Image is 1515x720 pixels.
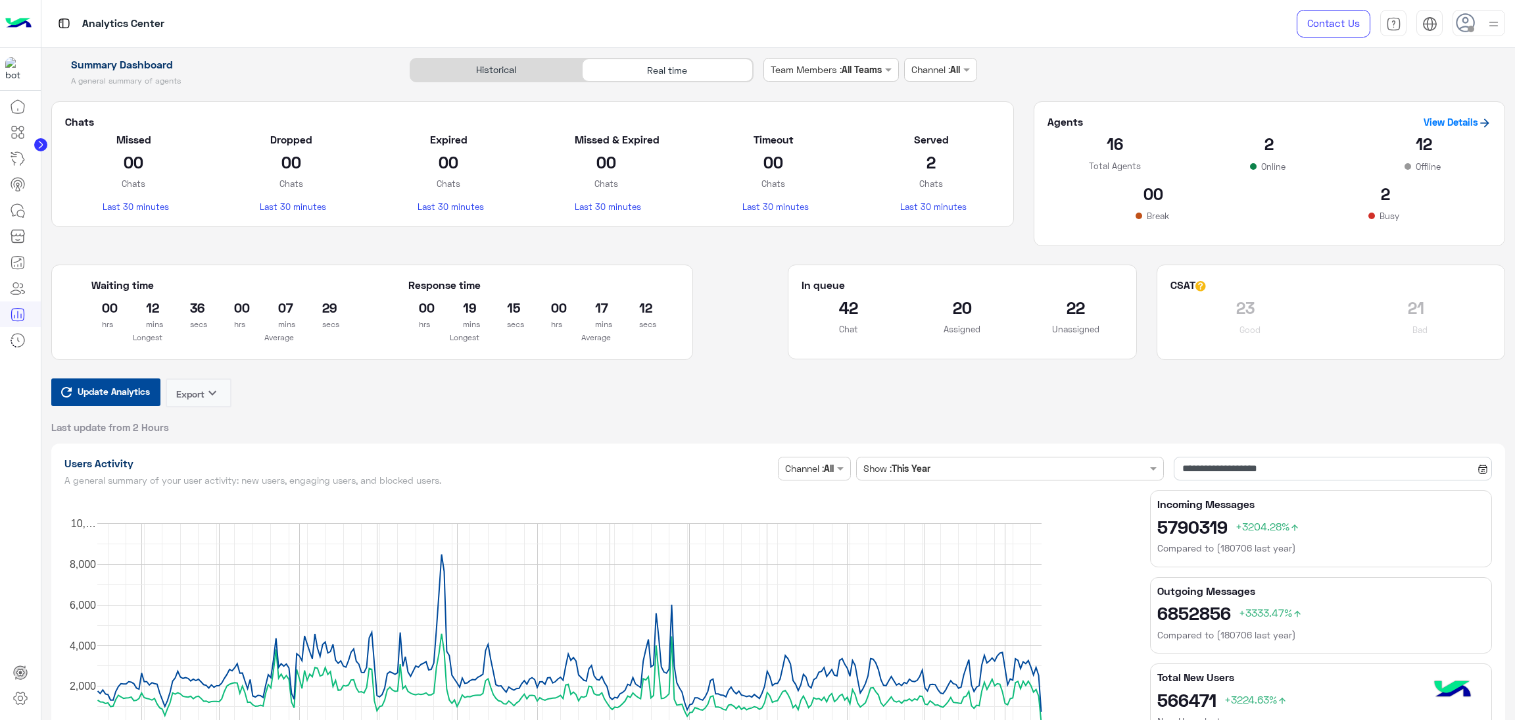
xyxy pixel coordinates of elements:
[418,133,480,146] h5: Expired
[802,297,896,318] h2: 42
[418,151,480,172] h2: 00
[1157,629,1485,642] h6: Compared to (180706 last year)
[5,10,32,38] img: Logo
[69,600,95,611] text: 6,000
[802,322,896,336] p: Chat
[1157,671,1485,684] h5: Total New Users
[1239,606,1303,619] span: +3333.47%
[146,318,148,331] p: mins
[1202,133,1337,154] h2: 2
[224,331,336,344] p: Average
[419,318,421,331] p: hrs
[463,318,465,331] p: mins
[102,318,104,331] p: hrs
[69,559,95,570] text: 8,000
[51,421,169,434] span: Last update from 2 Hours
[582,59,753,82] div: Real time
[70,518,95,529] text: 10,…
[575,177,637,190] p: Chats
[1029,322,1123,336] p: Unassigned
[51,58,395,71] h1: Summary Dashboard
[260,133,322,146] h5: Dropped
[1430,667,1476,713] img: hulul-logo.png
[56,15,72,32] img: tab
[575,133,637,146] h5: Missed & Expired
[742,177,805,190] p: Chats
[1410,323,1430,336] p: Bad
[742,200,805,213] p: Last 30 minutes
[1236,520,1300,532] span: +3204.28%
[507,297,509,318] h2: 15
[234,318,236,331] p: hrs
[410,59,581,82] div: Historical
[1157,542,1485,555] h6: Compared to (180706 last year)
[278,318,280,331] p: mins
[1157,584,1485,598] h5: Outgoing Messages
[82,15,164,33] p: Analytics Center
[1224,693,1287,706] span: +3224.63%
[1170,297,1321,318] h2: 23
[463,297,465,318] h2: 19
[190,318,192,331] p: secs
[595,318,597,331] p: mins
[802,278,845,292] h5: In queue
[418,177,480,190] p: Chats
[146,297,148,318] h2: 12
[742,151,805,172] h2: 00
[278,297,280,318] h2: 07
[69,640,95,652] text: 4,000
[1029,297,1123,318] h2: 22
[1047,115,1083,128] h5: Agents
[1413,160,1443,173] p: Offline
[1297,10,1370,38] a: Contact Us
[260,177,322,190] p: Chats
[5,57,29,81] img: 1403182699927242
[551,318,553,331] p: hrs
[190,297,192,318] h2: 36
[507,318,509,331] p: secs
[1386,16,1401,32] img: tab
[1237,323,1263,336] p: Good
[1157,602,1485,623] h2: 6852856
[103,133,165,146] h5: Missed
[1424,116,1491,128] a: View Details
[1157,498,1485,511] h5: Incoming Messages
[551,297,553,318] h2: 00
[102,297,104,318] h2: 00
[103,151,165,172] h2: 00
[575,151,637,172] h2: 00
[1157,689,1485,710] h2: 566471
[322,297,324,318] h2: 29
[419,297,421,318] h2: 00
[91,278,336,292] h5: Waiting time
[408,278,481,292] h5: Response time
[1259,160,1288,173] p: Online
[1341,297,1491,318] h2: 21
[595,297,597,318] h2: 17
[639,318,641,331] p: secs
[915,322,1009,336] p: Assigned
[65,115,1000,128] h5: Chats
[418,200,480,213] p: Last 30 minutes
[1047,183,1260,204] h2: 00
[64,475,773,486] h5: A general summary of your user activity: new users, engaging users, and blocked users.
[69,681,95,692] text: 2,000
[322,318,324,331] p: secs
[575,200,637,213] p: Last 30 minutes
[1047,159,1182,172] p: Total Agents
[260,151,322,172] h2: 00
[1422,16,1437,32] img: tab
[166,378,231,407] button: Exportkeyboard_arrow_down
[1279,183,1491,204] h2: 2
[260,200,322,213] p: Last 30 minutes
[900,200,963,213] p: Last 30 minutes
[74,382,153,400] span: Update Analytics
[900,133,963,146] h5: Served
[541,331,653,344] p: Average
[91,331,204,344] p: Longest
[103,200,165,213] p: Last 30 minutes
[1377,209,1402,222] p: Busy
[51,378,160,406] button: Update Analytics
[1144,209,1172,222] p: Break
[1170,278,1206,292] h5: CSAT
